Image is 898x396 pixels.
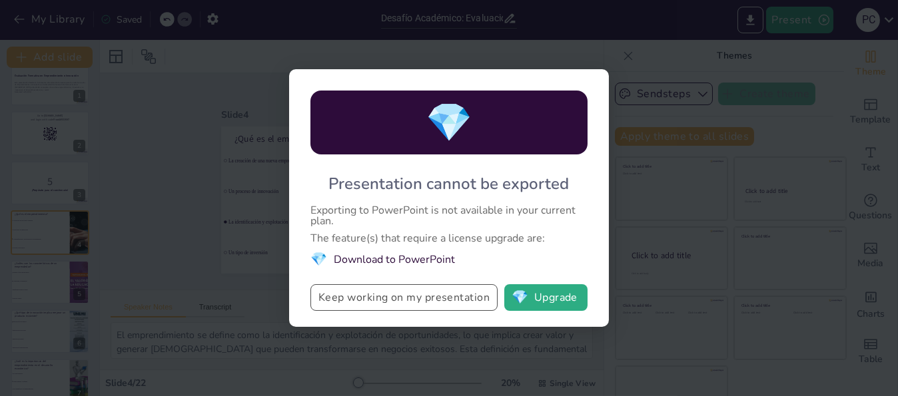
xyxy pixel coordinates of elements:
[310,250,588,268] li: Download to PowerPoint
[504,284,588,311] button: diamondUpgrade
[310,233,588,244] div: The feature(s) that require a license upgrade are:
[310,284,498,311] button: Keep working on my presentation
[310,205,588,226] div: Exporting to PowerPoint is not available in your current plan.
[329,173,570,194] div: Presentation cannot be exported
[426,97,472,148] span: diamond
[512,291,528,304] span: diamond
[310,250,327,268] span: diamond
